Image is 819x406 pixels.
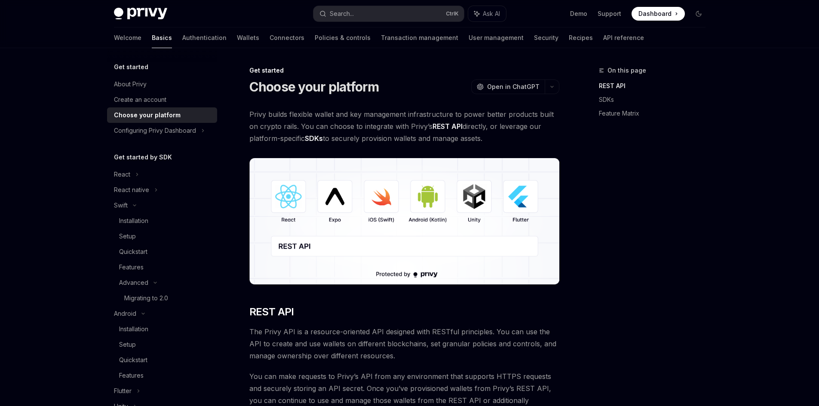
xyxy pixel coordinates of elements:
[603,27,644,48] a: API reference
[107,229,217,244] a: Setup
[469,27,524,48] a: User management
[599,107,712,120] a: Feature Matrix
[114,386,132,396] div: Flutter
[114,125,196,136] div: Configuring Privy Dashboard
[119,355,147,365] div: Quickstart
[152,27,172,48] a: Basics
[569,27,593,48] a: Recipes
[107,259,217,275] a: Features
[107,352,217,368] a: Quickstart
[182,27,227,48] a: Authentication
[632,7,685,21] a: Dashboard
[114,79,147,89] div: About Privy
[483,9,500,18] span: Ask AI
[119,278,148,288] div: Advanced
[599,79,712,93] a: REST API
[607,65,646,76] span: On this page
[119,324,148,334] div: Installation
[249,79,379,95] h1: Choose your platform
[114,27,141,48] a: Welcome
[107,321,217,337] a: Installation
[237,27,259,48] a: Wallets
[433,122,463,131] strong: REST API
[114,169,130,180] div: React
[534,27,558,48] a: Security
[487,82,540,91] span: Open in ChatGPT
[471,79,545,94] button: Open in ChatGPT
[119,370,144,381] div: Features
[107,76,217,92] a: About Privy
[119,216,148,226] div: Installation
[114,8,167,20] img: dark logo
[119,231,136,241] div: Setup
[315,27,371,48] a: Policies & controls
[692,7,706,21] button: Toggle dark mode
[114,110,181,120] div: Choose your platform
[249,108,559,144] span: Privy builds flexible wallet and key management infrastructure to power better products built on ...
[119,247,147,257] div: Quickstart
[313,6,464,21] button: Search...CtrlK
[107,290,217,306] a: Migrating to 2.0
[107,244,217,259] a: Quickstart
[114,308,136,319] div: Android
[114,152,172,162] h5: Get started by SDK
[446,10,459,17] span: Ctrl K
[249,305,294,319] span: REST API
[330,9,354,19] div: Search...
[114,200,128,211] div: Swift
[114,62,148,72] h5: Get started
[638,9,672,18] span: Dashboard
[107,337,217,352] a: Setup
[107,368,217,383] a: Features
[114,95,166,105] div: Create an account
[119,262,144,272] div: Features
[305,134,323,143] strong: SDKs
[381,27,458,48] a: Transaction management
[107,213,217,229] a: Installation
[249,66,559,75] div: Get started
[119,339,136,350] div: Setup
[270,27,304,48] a: Connectors
[468,6,506,21] button: Ask AI
[107,92,217,107] a: Create an account
[570,9,587,18] a: Demo
[107,107,217,123] a: Choose your platform
[249,326,559,362] span: The Privy API is a resource-oriented API designed with RESTful principles. You can use the API to...
[124,293,168,303] div: Migrating to 2.0
[249,158,559,284] img: images/Platform2.png
[599,93,712,107] a: SDKs
[598,9,621,18] a: Support
[114,185,149,195] div: React native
